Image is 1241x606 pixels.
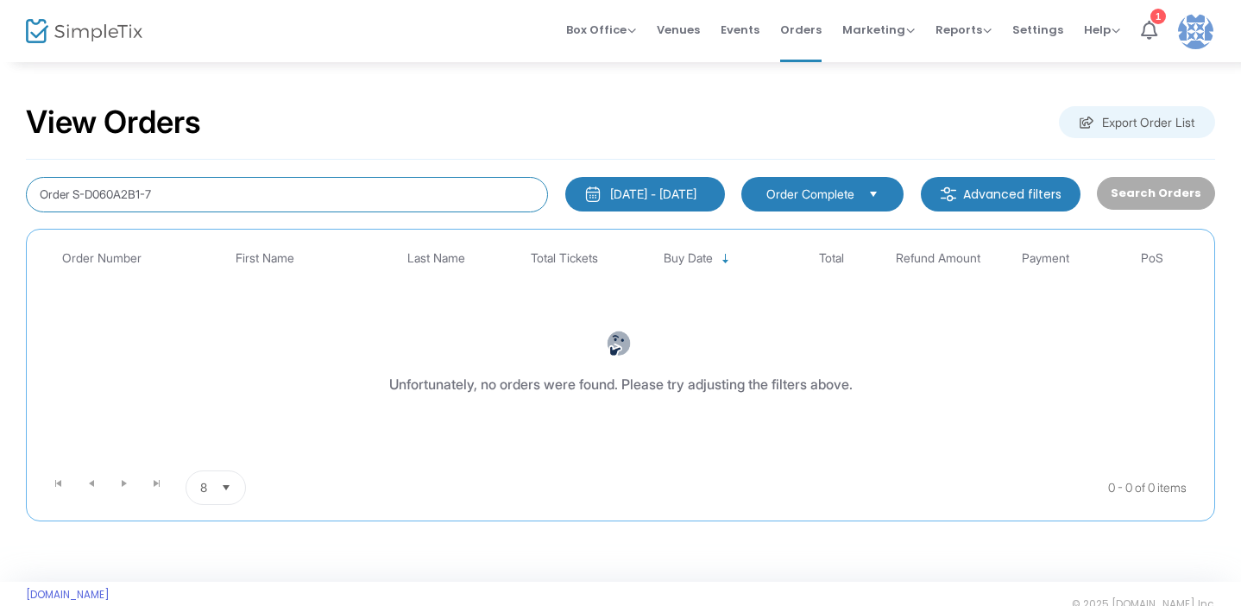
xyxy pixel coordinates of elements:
[610,186,696,203] div: [DATE] - [DATE]
[1150,9,1166,24] div: 1
[584,186,602,203] img: monthly
[511,238,618,279] th: Total Tickets
[664,251,713,266] span: Buy Date
[861,185,885,204] button: Select
[62,251,142,266] span: Order Number
[35,238,1206,464] div: Data table
[719,252,733,266] span: Sortable
[566,22,636,38] span: Box Office
[921,177,1080,211] m-button: Advanced filters
[842,22,915,38] span: Marketing
[1022,251,1069,266] span: Payment
[778,238,885,279] th: Total
[26,104,201,142] h2: View Orders
[407,251,465,266] span: Last Name
[200,479,207,496] span: 8
[26,177,548,212] input: Search by name, email, phone, order number, ip address, or last 4 digits of card
[606,331,632,357] img: face-thinking.png
[657,8,700,52] span: Venues
[1012,8,1063,52] span: Settings
[780,8,822,52] span: Orders
[389,374,853,395] div: Unfortunately, no orders were found. Please try adjusting the filters above.
[1084,22,1120,38] span: Help
[885,238,992,279] th: Refund Amount
[935,22,992,38] span: Reports
[236,251,294,266] span: First Name
[766,186,854,203] span: Order Complete
[26,588,110,602] a: [DOMAIN_NAME]
[214,471,238,504] button: Select
[1141,251,1163,266] span: PoS
[721,8,759,52] span: Events
[418,470,1187,505] kendo-pager-info: 0 - 0 of 0 items
[565,177,725,211] button: [DATE] - [DATE]
[940,186,957,203] img: filter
